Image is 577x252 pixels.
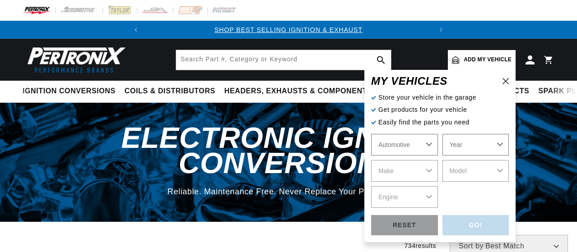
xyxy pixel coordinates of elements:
span: Headers, Exhausts & Components [224,87,372,96]
div: 1 of 2 [145,25,432,35]
span: Electronic Ignition Conversions [121,121,456,179]
input: Search Part #, Category or Keyword [176,50,391,70]
span: Reliable. Maintenance Free. Never Replace Your Points Again. [168,187,409,196]
span: Coils & Distributors [125,87,215,96]
summary: Ignition Conversions [23,81,120,102]
button: Translation missing: en.sections.announcements.previous_announcement [127,21,145,39]
span: Add my vehicle [464,55,512,64]
button: Translation missing: en.sections.announcements.next_announcement [432,21,450,39]
select: Engine [371,186,438,208]
button: search button [371,50,391,70]
p: Get products for your vehicle [371,105,509,115]
div: RESET [371,215,438,235]
p: Easily find the parts you need [371,117,509,127]
div: Announcement [145,25,432,35]
select: Year [442,134,509,156]
img: Pertronix [23,44,126,75]
h6: MY VEHICLE S [371,77,447,86]
p: Store your vehicle in the garage [371,92,509,102]
span: Ignition Conversions [23,87,116,96]
summary: Headers, Exhausts & Components [220,81,377,102]
select: Model [442,160,509,182]
span: 734 results [404,242,436,249]
select: Ride Type [371,134,438,156]
span: Sort by [459,243,484,250]
summary: Coils & Distributors [120,81,220,102]
select: Make [371,160,438,182]
a: Add my vehicle [448,50,516,70]
a: SHOP BEST SELLING IGNITION & EXHAUST [214,26,363,33]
